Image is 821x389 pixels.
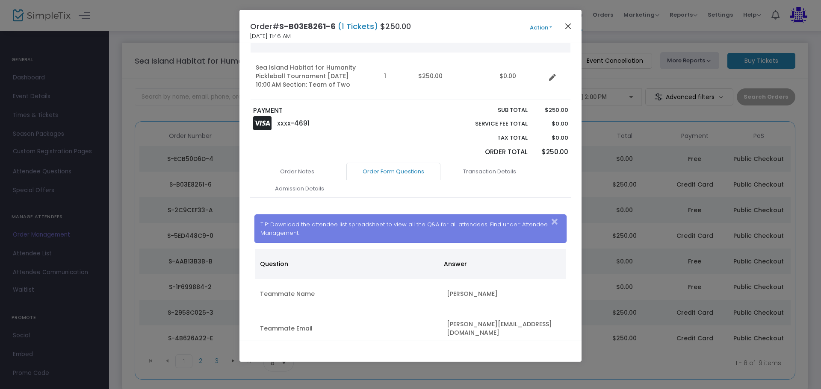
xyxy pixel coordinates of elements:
td: [PERSON_NAME][EMAIL_ADDRESS][DOMAIN_NAME] [442,309,566,348]
p: PAYMENT [253,106,407,116]
p: Sub total [455,106,528,114]
td: Teammate Name [255,279,442,309]
p: Tax Total [455,134,528,142]
button: Close [549,215,566,229]
p: $250.00 [536,147,568,157]
a: Order Form Questions [346,163,440,181]
th: Question [255,249,439,279]
a: Admission Details [252,180,346,198]
span: (1 Tickets) [336,21,380,32]
td: [PERSON_NAME] [442,279,566,309]
h4: Order# $250.00 [250,20,411,32]
a: Transaction Details [443,163,537,181]
span: [DATE] 11:46 AM [250,32,291,41]
span: -4691 [291,119,310,128]
td: 1 [379,53,413,100]
button: Action [515,23,567,32]
p: Order Total [455,147,528,157]
td: Teammate Email [255,309,442,348]
p: Service Fee Total [455,120,528,128]
td: $250.00 [413,53,494,100]
p: $250.00 [536,106,568,114]
p: $0.00 [536,120,568,128]
th: Answer [439,249,561,279]
div: TIP: Download the attendee list spreadsheet to view all the Q&A for all attendees. Find under: At... [254,214,567,243]
a: Order Notes [250,163,344,181]
td: $0.00 [494,53,546,100]
p: $0.00 [536,134,568,142]
div: Data table [251,23,570,100]
button: Close [563,20,574,32]
span: S-B03E8261-6 [279,21,336,32]
td: Sea Island Habitat for Humanity Pickleball Tournament [DATE] 10:00 AM Section: Team of Two [251,53,379,100]
div: Data table [255,249,567,348]
span: XXXX [277,120,291,127]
